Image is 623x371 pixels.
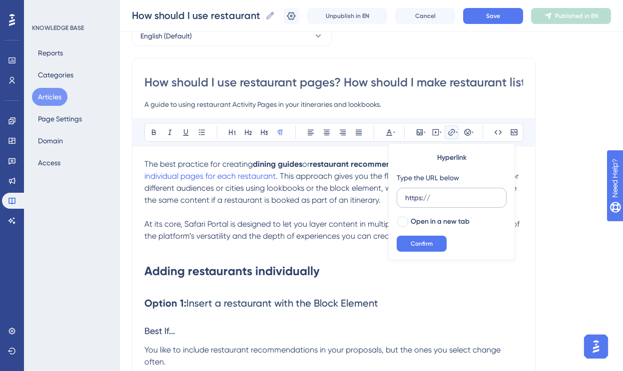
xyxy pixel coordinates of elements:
[555,12,598,20] span: Published in EN
[531,8,611,24] button: Published in EN
[437,152,467,164] span: Hyperlink
[132,8,261,22] input: Article Name
[302,159,310,169] span: or
[144,264,320,278] strong: Adding restaurants individually
[32,24,84,32] div: KNOWLEDGE BASE
[144,297,186,309] strong: Option 1:
[253,159,302,169] strong: dining guides
[144,326,175,336] span: Best If...
[307,8,387,24] button: Unpublish in EN
[32,66,79,84] button: Categories
[144,74,523,90] input: Article Title
[326,12,369,20] span: Unpublish in EN
[132,26,332,46] button: English (Default)
[32,110,88,128] button: Page Settings
[397,236,447,252] button: Confirm
[32,88,67,106] button: Articles
[144,171,521,205] span: . This approach gives you the flexibility to curate tailored guides for different audiences or ci...
[395,8,455,24] button: Cancel
[411,240,433,248] span: Confirm
[415,12,436,20] span: Cancel
[144,159,253,169] span: The best practice for creating
[405,192,498,203] input: Type the value
[397,172,459,184] div: Type the URL below
[144,219,522,241] span: At its core, Safari Portal is designed to let you layer content in multiple ways. This is a perfe...
[581,332,611,362] iframe: UserGuiding AI Assistant Launcher
[186,297,378,309] span: Insert a restaurant with the Block Element
[411,216,470,228] span: Open in a new tab
[23,2,62,14] span: Need Help?
[310,159,419,169] strong: restaurant recommendations
[140,30,192,42] span: English (Default)
[144,98,523,110] input: Article Description
[463,8,523,24] button: Save
[32,154,66,172] button: Access
[32,132,69,150] button: Domain
[32,44,69,62] button: Reports
[144,345,503,367] span: You like to include restaurant recommendations in your proposals, but the ones you select change ...
[486,12,500,20] span: Save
